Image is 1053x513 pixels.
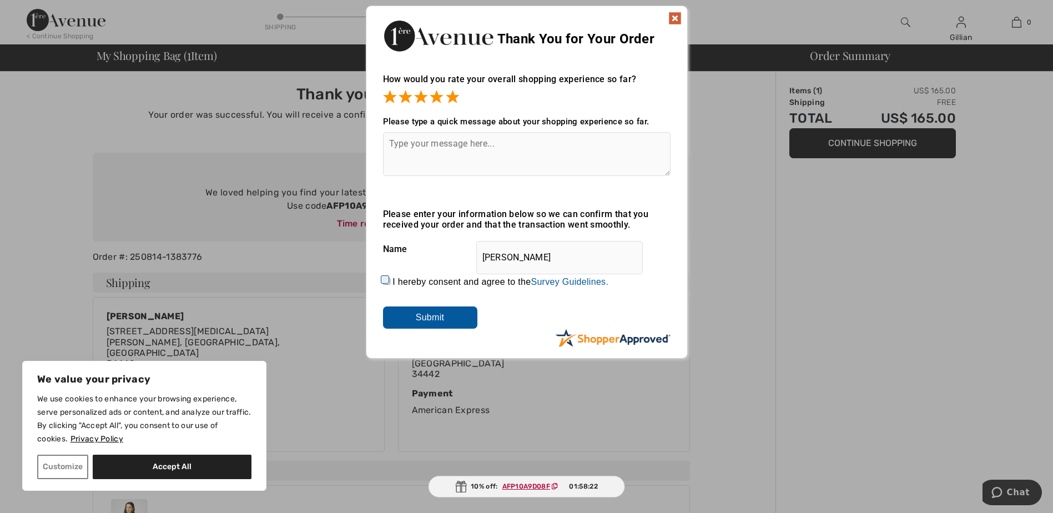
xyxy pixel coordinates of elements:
[531,277,608,286] a: Survey Guidelines.
[428,476,625,497] div: 10% off:
[70,434,124,444] a: Privacy Policy
[37,455,88,479] button: Customize
[383,209,671,230] div: Please enter your information below so we can confirm that you received your order and that the t...
[455,481,466,492] img: Gift.svg
[93,455,251,479] button: Accept All
[392,277,608,287] label: I hereby consent and agree to the
[383,117,671,127] div: Please type a quick message about your shopping experience so far.
[497,31,654,47] span: Thank You for Your Order
[37,393,251,446] p: We use cookies to enhance your browsing experience, serve personalized ads or content, and analyz...
[383,235,671,263] div: Name
[383,306,477,329] input: Submit
[37,373,251,386] p: We value your privacy
[383,17,494,54] img: Thank You for Your Order
[383,63,671,105] div: How would you rate your overall shopping experience so far?
[502,482,550,490] ins: AFP10A9D08F
[668,12,682,25] img: x
[24,8,47,18] span: Chat
[569,481,597,491] span: 01:58:22
[22,361,266,491] div: We value your privacy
